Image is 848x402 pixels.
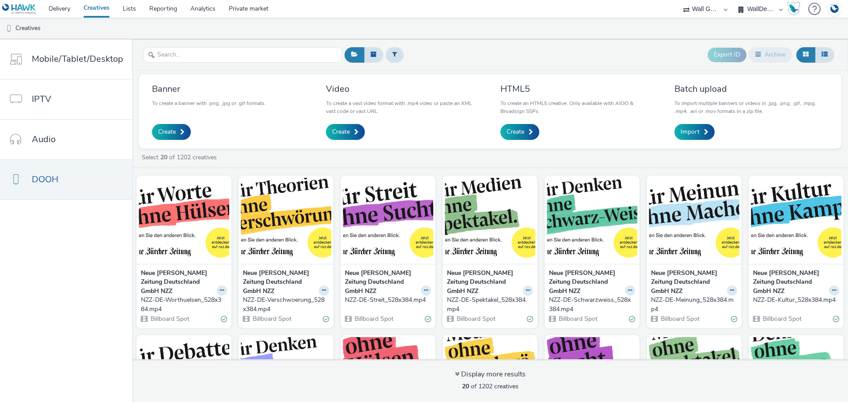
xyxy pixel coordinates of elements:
[221,315,227,324] div: Valid
[708,48,746,62] button: Export ID
[243,296,326,314] div: NZZ-DE-Verschwoerung_528x384.mp4
[152,124,191,140] a: Create
[141,269,215,296] strong: Neue [PERSON_NAME] Zeitung Deutschland GmbH NZZ
[681,128,700,136] span: Import
[500,124,539,140] a: Create
[527,315,533,324] div: Valid
[547,178,637,264] img: NZZ-DE-Schwarzweiss_528x384.mp4 visual
[326,83,480,95] h3: Video
[332,128,350,136] span: Create
[828,2,841,16] img: Account DE
[649,178,739,264] img: NZZ-DE-Meinung_528x384.mp4 visual
[549,296,635,314] a: NZZ-DE-Schwarzweiss_528x384.mp4
[141,296,223,314] div: NZZ-DE-Worthuelsen_528x384.mp4
[252,315,291,323] span: Billboard Spot
[651,296,737,314] a: NZZ-DE-Meinung_528x384.mp4
[753,296,836,304] div: NZZ-DE-Kultur_528x384.mp4
[787,2,804,16] a: Hawk Academy
[749,47,792,62] button: Archive
[32,173,58,186] span: DOOH
[833,315,839,324] div: Valid
[345,296,431,304] a: NZZ-DE-Streit_528x384.mp4
[32,93,51,105] span: IPTV
[674,83,828,95] h3: Batch upload
[241,178,331,264] img: NZZ-DE-Verschwoerung_528x384.mp4 visual
[354,315,394,323] span: Billboard Spot
[152,83,266,95] h3: Banner
[549,269,623,296] strong: Neue [PERSON_NAME] Zeitung Deutschland GmbH NZZ
[762,315,802,323] span: Billboard Spot
[455,369,526,379] div: Display more results
[326,99,480,115] p: To create a vast video format with .mp4 video or paste an XML vast code or vast URL.
[445,178,535,264] img: NZZ-DE-Spektakel_528x384.mp4 visual
[141,153,220,162] a: Select of 1202 creatives
[144,47,342,63] input: Search...
[447,296,530,314] div: NZZ-DE-Spektakel_528x384.mp4
[139,178,229,264] img: NZZ-DE-Worthuelsen_528x384.mp4 visual
[651,296,734,314] div: NZZ-DE-Meinung_528x384.mp4
[158,128,176,136] span: Create
[243,296,329,314] a: NZZ-DE-Verschwoerung_528x384.mp4
[345,296,428,304] div: NZZ-DE-Streit_528x384.mp4
[323,315,329,324] div: Valid
[815,47,834,62] button: Table
[160,153,167,162] strong: 20
[345,269,419,296] strong: Neue [PERSON_NAME] Zeitung Deutschland GmbH NZZ
[343,178,433,264] img: NZZ-DE-Streit_528x384.mp4 visual
[150,315,189,323] span: Billboard Spot
[456,315,496,323] span: Billboard Spot
[787,2,800,16] img: Hawk Academy
[447,296,533,314] a: NZZ-DE-Spektakel_528x384.mp4
[462,382,469,391] strong: 20
[2,4,36,15] img: undefined Logo
[141,296,227,314] a: NZZ-DE-Worthuelsen_528x384.mp4
[549,296,632,314] div: NZZ-DE-Schwarzweiss_528x384.mp4
[629,315,635,324] div: Valid
[753,296,839,304] a: NZZ-DE-Kultur_528x384.mp4
[674,124,715,140] a: Import
[326,124,365,140] a: Create
[425,315,431,324] div: Valid
[152,99,266,107] p: To create a banner with .png, .jpg or .gif formats.
[462,382,519,391] span: of 1202 creatives
[507,128,524,136] span: Create
[796,47,815,62] button: Grid
[751,178,841,264] img: NZZ-DE-Kultur_528x384.mp4 visual
[558,315,598,323] span: Billboard Spot
[32,133,56,146] span: Audio
[660,315,700,323] span: Billboard Spot
[4,24,13,33] img: dooh
[674,99,828,115] p: To import multiple banners or videos in .jpg, .png, .gif, .mpg, .mp4, .avi or .mov formats in a z...
[753,269,827,296] strong: Neue [PERSON_NAME] Zeitung Deutschland GmbH NZZ
[500,99,654,115] p: To create an HTML5 creative. Only available with AIOO & Broadsign SSPs
[447,269,521,296] strong: Neue [PERSON_NAME] Zeitung Deutschland GmbH NZZ
[32,53,123,65] span: Mobile/Tablet/Desktop
[243,269,317,296] strong: Neue [PERSON_NAME] Zeitung Deutschland GmbH NZZ
[651,269,725,296] strong: Neue [PERSON_NAME] Zeitung Deutschland GmbH NZZ
[500,83,654,95] h3: HTML5
[731,315,737,324] div: Valid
